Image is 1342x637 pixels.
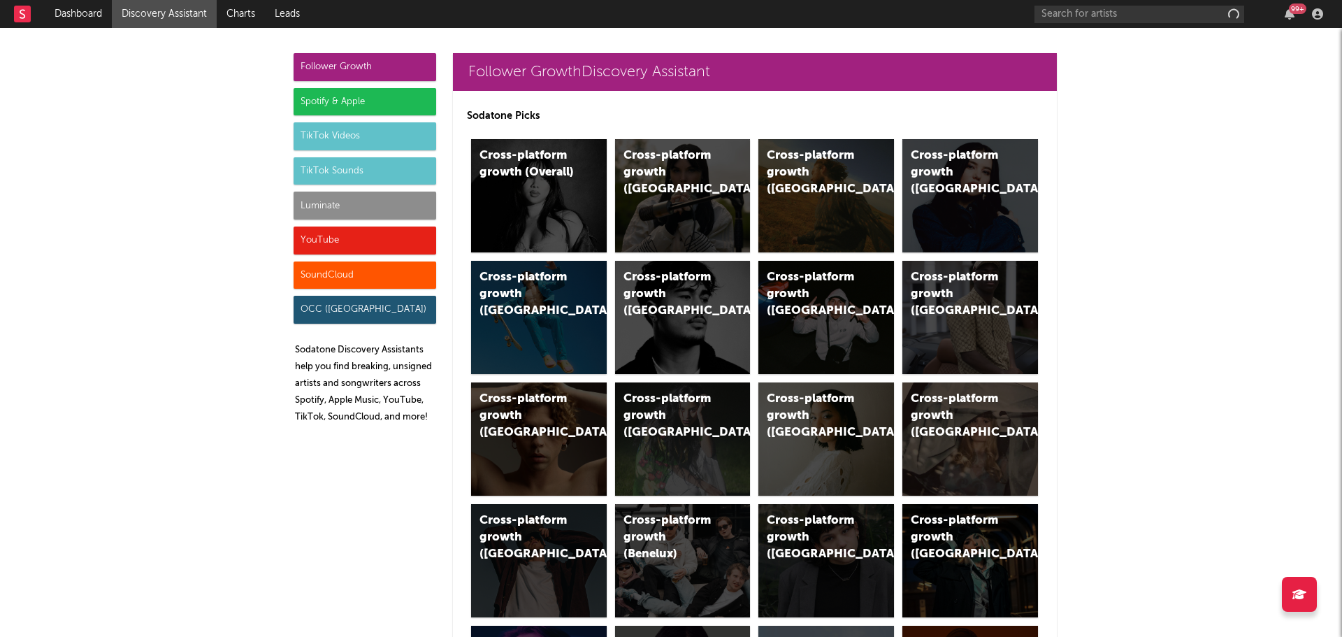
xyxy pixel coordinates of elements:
[294,88,436,116] div: Spotify & Apple
[1034,6,1244,23] input: Search for artists
[453,53,1057,91] a: Follower GrowthDiscovery Assistant
[911,391,1006,441] div: Cross-platform growth ([GEOGRAPHIC_DATA])
[479,391,575,441] div: Cross-platform growth ([GEOGRAPHIC_DATA])
[911,269,1006,320] div: Cross-platform growth ([GEOGRAPHIC_DATA])
[294,157,436,185] div: TikTok Sounds
[902,382,1038,496] a: Cross-platform growth ([GEOGRAPHIC_DATA])
[471,504,607,617] a: Cross-platform growth ([GEOGRAPHIC_DATA])
[902,504,1038,617] a: Cross-platform growth ([GEOGRAPHIC_DATA])
[467,108,1043,124] p: Sodatone Picks
[758,504,894,617] a: Cross-platform growth ([GEOGRAPHIC_DATA])
[911,513,1006,563] div: Cross-platform growth ([GEOGRAPHIC_DATA])
[758,139,894,252] a: Cross-platform growth ([GEOGRAPHIC_DATA])
[1289,3,1306,14] div: 99 +
[294,262,436,289] div: SoundCloud
[623,269,719,320] div: Cross-platform growth ([GEOGRAPHIC_DATA])
[479,513,575,563] div: Cross-platform growth ([GEOGRAPHIC_DATA])
[623,513,719,563] div: Cross-platform growth (Benelux)
[294,227,436,255] div: YouTube
[294,192,436,220] div: Luminate
[758,261,894,374] a: Cross-platform growth ([GEOGRAPHIC_DATA]/GSA)
[479,269,575,320] div: Cross-platform growth ([GEOGRAPHIC_DATA])
[615,261,751,374] a: Cross-platform growth ([GEOGRAPHIC_DATA])
[902,139,1038,252] a: Cross-platform growth ([GEOGRAPHIC_DATA])
[623,391,719,441] div: Cross-platform growth ([GEOGRAPHIC_DATA])
[623,148,719,198] div: Cross-platform growth ([GEOGRAPHIC_DATA])
[767,513,862,563] div: Cross-platform growth ([GEOGRAPHIC_DATA])
[471,261,607,374] a: Cross-platform growth ([GEOGRAPHIC_DATA])
[294,53,436,81] div: Follower Growth
[471,382,607,496] a: Cross-platform growth ([GEOGRAPHIC_DATA])
[479,148,575,181] div: Cross-platform growth (Overall)
[1285,8,1294,20] button: 99+
[615,139,751,252] a: Cross-platform growth ([GEOGRAPHIC_DATA])
[294,296,436,324] div: OCC ([GEOGRAPHIC_DATA])
[294,122,436,150] div: TikTok Videos
[295,342,436,426] p: Sodatone Discovery Assistants help you find breaking, unsigned artists and songwriters across Spo...
[471,139,607,252] a: Cross-platform growth (Overall)
[615,504,751,617] a: Cross-platform growth (Benelux)
[902,261,1038,374] a: Cross-platform growth ([GEOGRAPHIC_DATA])
[758,382,894,496] a: Cross-platform growth ([GEOGRAPHIC_DATA])
[615,382,751,496] a: Cross-platform growth ([GEOGRAPHIC_DATA])
[911,148,1006,198] div: Cross-platform growth ([GEOGRAPHIC_DATA])
[767,391,862,441] div: Cross-platform growth ([GEOGRAPHIC_DATA])
[767,269,862,320] div: Cross-platform growth ([GEOGRAPHIC_DATA]/GSA)
[767,148,862,198] div: Cross-platform growth ([GEOGRAPHIC_DATA])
